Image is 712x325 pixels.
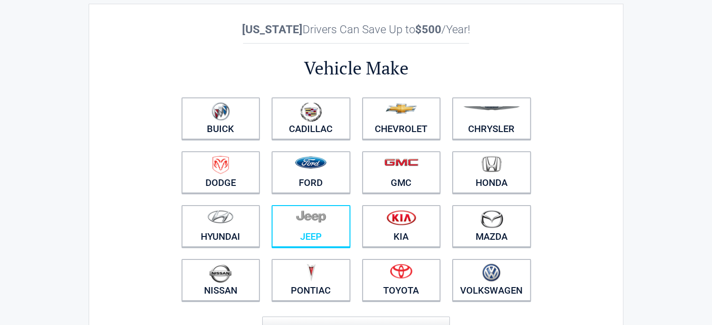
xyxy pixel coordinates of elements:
img: chrysler [463,106,520,111]
img: pontiac [306,264,316,281]
a: Volkswagen [452,259,531,301]
a: Mazda [452,205,531,247]
a: Pontiac [272,259,350,301]
img: kia [386,210,416,225]
a: Kia [362,205,441,247]
img: cadillac [300,102,322,122]
img: volkswagen [482,264,500,282]
a: Chevrolet [362,97,441,140]
b: [US_STATE] [242,23,303,36]
a: Chrysler [452,97,531,140]
a: Hyundai [182,205,260,247]
h2: Vehicle Make [175,56,537,80]
img: gmc [384,158,418,166]
a: Jeep [272,205,350,247]
a: Nissan [182,259,260,301]
a: GMC [362,151,441,193]
b: $500 [415,23,441,36]
img: hyundai [207,210,234,223]
h2: Drivers Can Save Up to /Year [175,23,537,36]
img: buick [212,102,230,121]
img: chevrolet [386,103,417,114]
img: nissan [209,264,232,283]
img: honda [482,156,501,172]
img: jeep [296,210,326,223]
a: Honda [452,151,531,193]
img: mazda [480,210,503,228]
a: Dodge [182,151,260,193]
a: Cadillac [272,97,350,140]
img: dodge [212,156,229,174]
img: ford [295,156,326,169]
img: toyota [390,264,412,279]
a: Toyota [362,259,441,301]
a: Buick [182,97,260,140]
a: Ford [272,151,350,193]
